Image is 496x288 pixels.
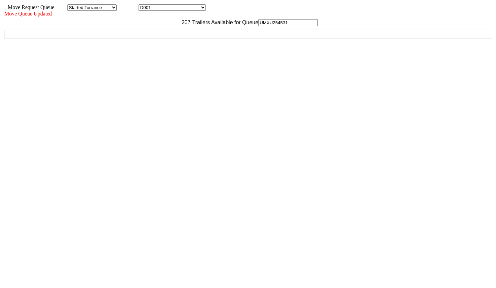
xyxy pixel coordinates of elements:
[4,4,54,10] span: Move Request Queue
[118,4,137,10] span: Location
[191,20,259,25] span: Trailers Available for Queue
[4,11,52,16] span: Move Queue Updated
[258,19,318,26] input: Filter Available Trailers
[178,20,191,25] span: 207
[55,4,66,10] span: Area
